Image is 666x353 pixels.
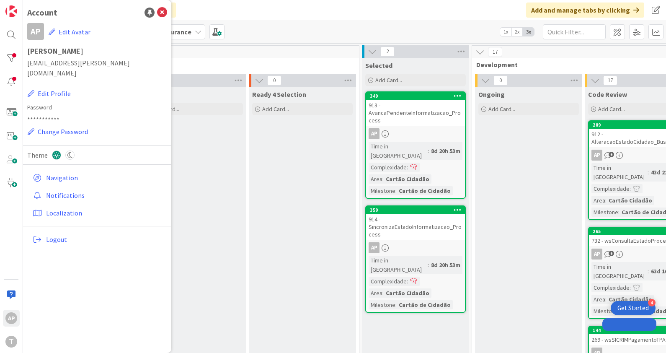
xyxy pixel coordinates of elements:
[366,214,465,240] div: 914 - SincronizaEstadoInformatizacao_Process
[526,3,644,18] div: Add and manage tabs by clicking
[366,128,465,139] div: AP
[369,142,428,160] div: Time in [GEOGRAPHIC_DATA]
[366,206,465,214] div: 350
[618,208,620,217] span: :
[591,249,602,260] div: AP
[29,188,167,203] a: Notifications
[27,6,57,19] div: Account
[609,152,614,157] span: 9
[605,196,607,205] span: :
[648,267,649,276] span: :
[365,61,392,70] span: Selected
[365,91,466,199] a: 349913 - AvancaPendenteInformatizacao_ProcessAPTime in [GEOGRAPHIC_DATA]:8d 20h 53mComplexidade:A...
[488,105,515,113] span: Add Card...
[382,174,384,184] span: :
[591,262,648,280] div: Time in [GEOGRAPHIC_DATA]
[262,105,289,113] span: Add Card...
[395,300,397,309] span: :
[366,92,465,126] div: 349913 - AvancaPendenteInformatizacao_Process
[27,58,167,78] span: [EMAIL_ADDRESS][PERSON_NAME][DOMAIN_NAME]
[488,47,502,57] span: 17
[591,306,618,316] div: Milestone
[31,60,348,69] span: Upstream
[369,277,407,286] div: Complexidade
[478,90,505,99] span: Ongoing
[591,150,602,161] div: AP
[369,288,382,298] div: Area
[29,170,167,185] a: Navigation
[648,168,649,177] span: :
[27,150,48,160] span: Theme
[511,28,523,36] span: 2x
[267,75,281,86] span: 0
[369,163,407,172] div: Complexidade
[366,92,465,100] div: 349
[598,105,625,113] span: Add Card...
[607,196,654,205] div: Cartão Cidadão
[369,256,428,274] div: Time in [GEOGRAPHIC_DATA]
[366,100,465,126] div: 913 - AvancaPendenteInformatizacao_Process
[5,336,17,348] div: T
[428,146,429,156] span: :
[395,186,397,195] span: :
[365,205,466,313] a: 350914 - SincronizaEstadoInformatizacao_ProcessAPTime in [GEOGRAPHIC_DATA]:8d 20h 53mComplexidade...
[380,47,395,57] span: 2
[603,75,617,86] span: 17
[369,242,379,253] div: AP
[382,288,384,298] span: :
[369,128,379,139] div: AP
[384,174,431,184] div: Cartão Cidadão
[605,295,607,304] span: :
[27,103,167,112] label: Password
[27,88,71,99] button: Edit Profile
[591,184,630,193] div: Complexidade
[493,75,508,86] span: 0
[27,23,44,40] div: AP
[397,186,453,195] div: Cartão de Cidadão
[370,207,465,213] div: 350
[609,251,614,256] span: 9
[407,163,408,172] span: :
[252,90,306,99] span: Ready 4 Selection
[428,260,429,270] span: :
[591,208,618,217] div: Milestone
[591,196,605,205] div: Area
[591,163,648,182] div: Time in [GEOGRAPHIC_DATA]
[429,260,462,270] div: 8d 20h 53m
[370,93,465,99] div: 349
[27,126,88,137] button: Change Password
[375,76,402,84] span: Add Card...
[648,299,656,306] div: 4
[607,295,654,304] div: Cartão Cidadão
[369,174,382,184] div: Area
[543,24,606,39] input: Quick Filter...
[5,312,17,324] div: AP
[366,242,465,253] div: AP
[611,301,656,315] div: Open Get Started checklist, remaining modules: 4
[397,300,453,309] div: Cartão de Cidadão
[384,288,431,298] div: Cartão Cidadão
[29,205,167,221] a: Localization
[27,47,167,55] h1: [PERSON_NAME]
[523,28,534,36] span: 3x
[369,300,395,309] div: Milestone
[369,186,395,195] div: Milestone
[46,234,164,244] span: Logout
[630,283,631,292] span: :
[617,304,649,312] div: Get Started
[588,90,627,99] span: Code Review
[429,146,462,156] div: 8d 20h 53m
[591,283,630,292] div: Complexidade
[591,295,605,304] div: Area
[5,5,17,17] img: Visit kanbanzone.com
[630,184,631,193] span: :
[500,28,511,36] span: 1x
[366,206,465,240] div: 350914 - SincronizaEstadoInformatizacao_Process
[48,23,91,41] button: Edit Avatar
[407,277,408,286] span: :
